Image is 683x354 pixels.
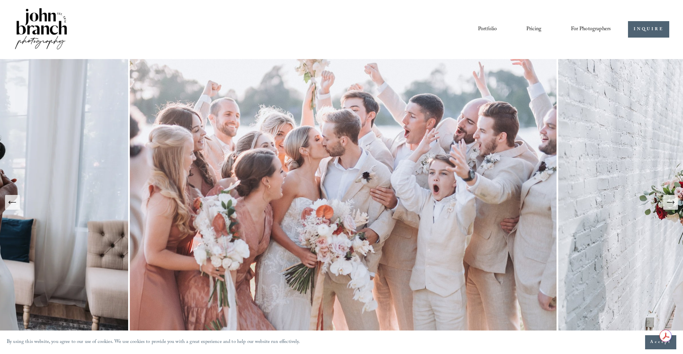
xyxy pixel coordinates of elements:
button: Next Slide [663,195,678,210]
button: Previous Slide [5,195,20,210]
span: For Photographers [571,24,611,35]
a: folder dropdown [571,24,611,35]
a: Portfolio [478,24,497,35]
a: INQUIRE [628,21,669,38]
p: By using this website, you agree to our use of cookies. We use cookies to provide you with a grea... [7,338,300,347]
img: John Branch IV Photography [14,7,68,52]
span: Accept [650,339,671,346]
img: A wedding party celebrating outdoors, featuring a bride and groom kissing amidst cheering bridesm... [128,59,558,346]
button: Accept [645,335,676,349]
a: Pricing [526,24,541,35]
